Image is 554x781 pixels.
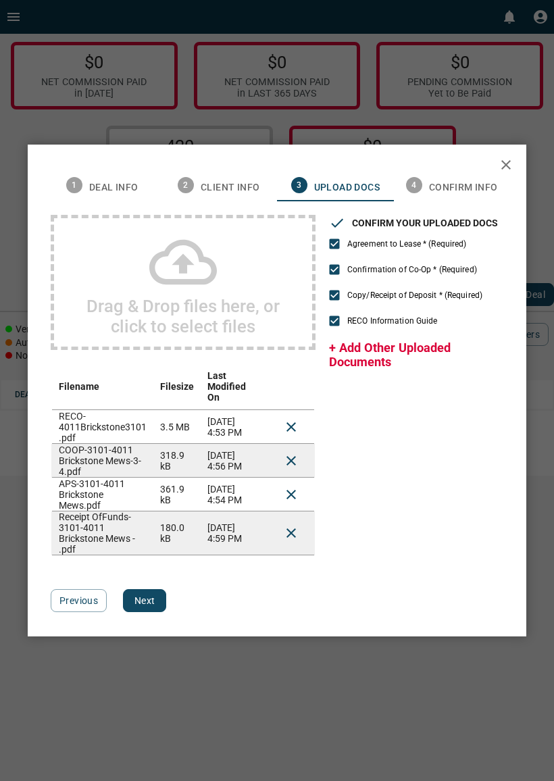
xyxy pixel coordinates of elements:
td: [DATE] 4:53 PM [201,410,253,444]
td: [DATE] 4:54 PM [201,478,253,511]
span: Client Info [201,182,259,194]
button: Delete [275,517,307,549]
span: RECO Information Guide [347,315,437,327]
span: Deal Info [89,182,138,194]
button: Next [123,589,166,612]
button: Delete [275,478,307,511]
th: Filesize [153,363,201,410]
td: 361.9 kB [153,478,201,511]
td: 180.0 kB [153,511,201,555]
span: Copy/Receipt of Deposit * (Required) [347,289,482,301]
div: Drag & Drop files here, or click to select files [51,215,316,350]
span: Confirmation of Co-Op * (Required) [347,263,477,276]
button: Delete [275,445,307,477]
td: 3.5 MB [153,410,201,444]
th: Last Modified On [201,363,253,410]
span: Upload Docs [314,182,380,194]
td: [DATE] 4:56 PM [201,444,253,478]
td: [DATE] 4:59 PM [201,511,253,555]
text: 2 [183,180,188,190]
th: delete file action column [268,363,315,410]
h2: Drag & Drop files here, or click to select files [68,296,299,336]
td: RECO-4011Brickstone3101 .pdf [51,410,153,444]
button: Previous [51,589,107,612]
text: 4 [411,180,416,190]
td: APS-3101-4011 Brickstone Mews.pdf [51,478,153,511]
th: Filename [51,363,153,410]
td: 318.9 kB [153,444,201,478]
td: COOP-3101-4011 Brickstone Mews-3-4.pdf [51,444,153,478]
h3: CONFIRM YOUR UPLOADED DOCS [352,218,498,228]
span: Confirm Info [429,182,498,194]
span: Agreement to Lease * (Required) [347,238,467,250]
span: + Add Other Uploaded Documents [329,341,451,369]
td: Receipt OfFunds-3101-4011 Brickstone Mews - .pdf [51,511,153,555]
text: 3 [297,180,301,190]
text: 1 [72,180,76,190]
button: Delete [275,411,307,443]
th: download action column [253,363,268,410]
